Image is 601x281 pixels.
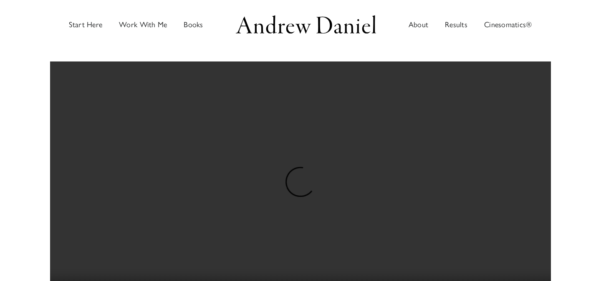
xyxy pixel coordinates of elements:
[184,2,203,48] a: Discover books written by Andrew Daniel
[184,21,203,28] span: Books
[119,21,167,28] span: Work With Me
[409,2,428,48] a: About
[233,13,379,36] img: Andrew Daniel Logo
[484,2,532,48] a: Cinesomatics®
[445,2,467,48] a: Results
[119,2,167,48] a: Work with Andrew in groups or private sessions
[409,21,428,28] span: About
[69,21,102,28] span: Start Here
[445,21,467,28] span: Results
[69,2,102,48] a: Start Here
[484,21,532,28] span: Cinesomatics®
